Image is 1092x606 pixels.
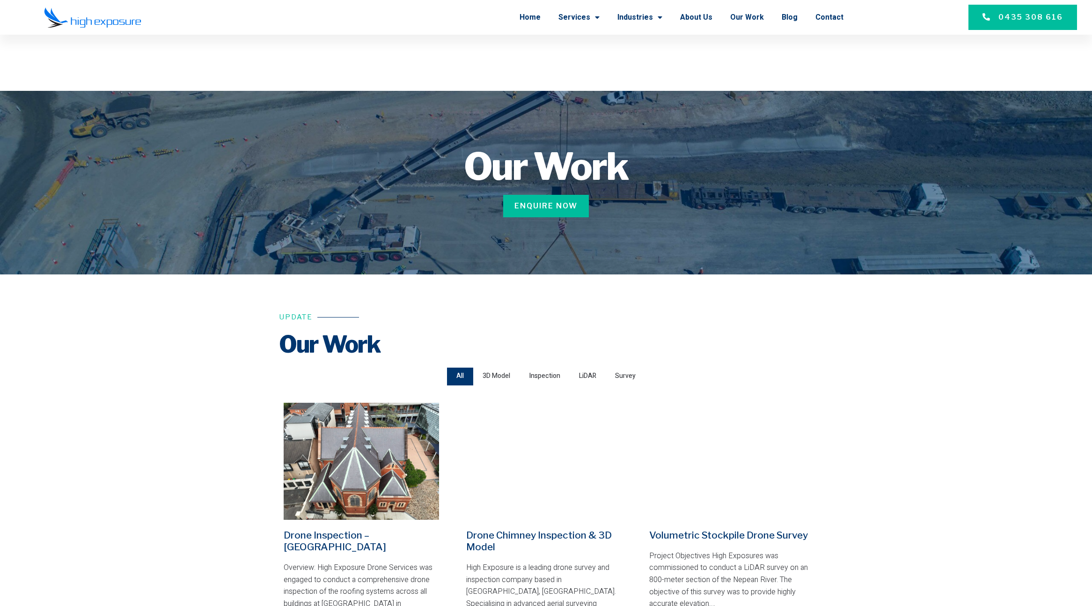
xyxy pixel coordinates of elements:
[514,200,578,212] span: Enquire Now
[466,529,612,553] a: Drone Chimney Inspection & 3D Model
[44,7,141,28] img: Final-Logo copy
[483,370,510,383] span: 3D Model
[649,403,806,520] img: drone-stockpile-survey
[782,5,798,30] a: Blog
[272,49,820,86] h1: Our Work
[279,314,313,321] h6: Update
[251,148,841,185] h1: Our Work
[503,195,589,217] a: Enquire Now
[815,5,843,30] a: Contact
[615,370,636,383] span: Survey
[998,12,1063,23] span: 0435 308 616
[184,5,843,30] nav: Menu
[680,5,712,30] a: About Us
[529,370,560,383] span: Inspection
[456,370,464,383] span: All
[520,5,541,30] a: Home
[730,5,764,30] a: Our Work
[617,5,662,30] a: Industries
[558,5,600,30] a: Services
[649,529,808,541] a: Volumetric Stockpile Drone Survey
[579,370,596,383] span: LiDAR
[279,330,814,358] h2: Our Work
[284,529,386,553] a: Drone Inspection – [GEOGRAPHIC_DATA]
[968,5,1077,30] a: 0435 308 616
